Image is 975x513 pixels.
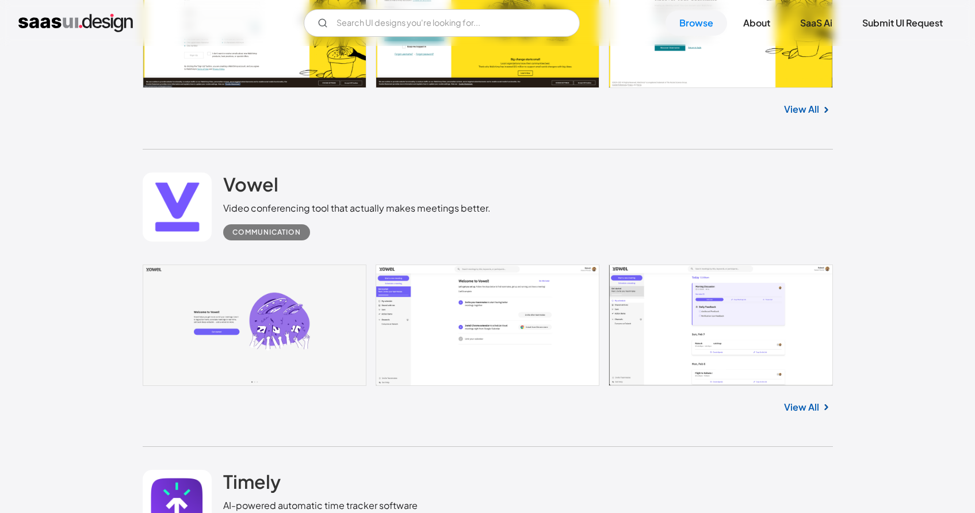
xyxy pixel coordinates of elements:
[223,173,278,201] a: Vowel
[232,225,301,239] div: Communication
[786,10,846,36] a: SaaS Ai
[666,10,727,36] a: Browse
[223,173,278,196] h2: Vowel
[784,400,819,414] a: View All
[223,470,281,493] h2: Timely
[304,9,580,37] input: Search UI designs you're looking for...
[223,499,418,512] div: AI-powered automatic time tracker software
[223,470,281,499] a: Timely
[729,10,784,36] a: About
[304,9,580,37] form: Email Form
[223,201,491,215] div: Video conferencing tool that actually makes meetings better.
[784,102,819,116] a: View All
[848,10,957,36] a: Submit UI Request
[18,14,133,32] a: home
